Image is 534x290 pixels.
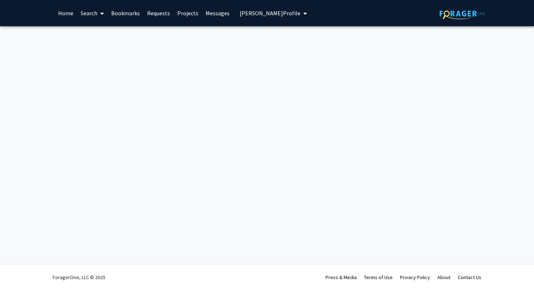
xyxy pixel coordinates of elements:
[143,0,174,26] a: Requests
[54,0,77,26] a: Home
[108,0,143,26] a: Bookmarks
[440,8,485,19] img: ForagerOne Logo
[77,0,108,26] a: Search
[174,0,202,26] a: Projects
[240,9,300,17] span: [PERSON_NAME] Profile
[325,274,357,281] a: Press & Media
[437,274,450,281] a: About
[364,274,393,281] a: Terms of Use
[458,274,481,281] a: Contact Us
[400,274,430,281] a: Privacy Policy
[53,265,105,290] div: ForagerOne, LLC © 2025
[202,0,233,26] a: Messages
